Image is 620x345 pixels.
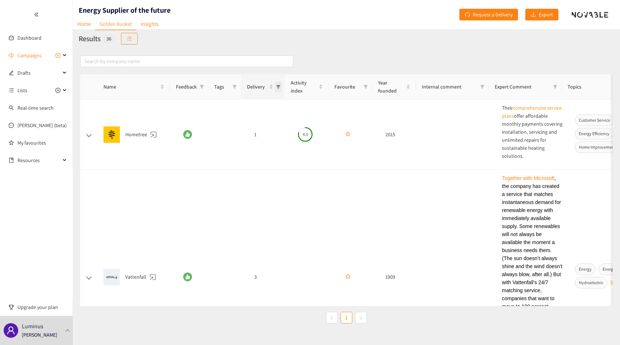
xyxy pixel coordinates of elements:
div: Hometree [103,126,172,143]
a: [PERSON_NAME] (beta) [17,122,67,129]
a: 1 [341,312,352,323]
a: Golden Basket [95,18,136,30]
button: star [342,129,354,140]
a: website [149,130,158,139]
li: Next Page [355,312,367,324]
span: plus-circle [55,88,60,93]
li: Previous Page [326,312,338,324]
span: user [7,326,15,335]
span: Export [539,11,553,19]
span: double-left [34,12,39,17]
span: download [531,12,536,18]
span: filter [275,81,282,92]
span: Expert Comment [495,83,550,91]
span: Energy Efficiency [575,128,613,140]
img: Snapshot of the Company's website [103,269,120,285]
a: comprehensive service plans [502,105,562,119]
span: Customer Service [575,114,614,126]
img: Snapshot of the Company's website [103,126,120,143]
span: filter [200,85,204,89]
span: Delivery [247,83,268,91]
iframe: Chat Widget [498,266,620,345]
a: Together with Microsoft [502,175,554,181]
span: filter [276,85,280,89]
span: Campaigns [17,48,42,63]
span: Resources [17,153,60,168]
button: star [342,271,354,283]
span: edit [9,70,14,75]
span: redo [465,12,470,18]
td: 1 [248,99,292,170]
a: Home [73,18,95,30]
span: Year founded [378,79,405,95]
span: filter [480,85,484,89]
span: unordered-list [127,36,132,42]
span: Drafts [17,66,60,80]
span: Request a Delivery [473,11,513,19]
div: Widget de chat [498,266,620,345]
span: star [345,274,350,280]
p: Their offer affordable monthly payments covering installation, servicing and unlimited repairs fo... [502,104,563,160]
span: left [330,316,334,320]
a: Real-time search [17,105,54,111]
th: Activity index [285,74,329,99]
span: right [359,316,363,320]
a: Insights [136,18,163,30]
span: filter [553,85,557,89]
span: trophy [9,305,14,310]
button: downloadExport [525,9,558,20]
input: Search by company name [80,55,293,67]
span: Name [103,83,159,91]
span: filter [231,81,238,92]
span: star [345,132,350,137]
h1: Energy Supplier of the future [79,5,170,15]
span: Activity index [291,79,317,95]
div: 36 [104,34,114,43]
h2: Results [79,34,101,44]
span: sound [9,53,14,58]
span: filter [198,81,205,92]
span: like [185,132,190,137]
span: book [9,158,14,163]
span: Lists [17,83,27,98]
span: Feedback [176,83,197,91]
p: Luminus [22,322,43,331]
a: My favourites [17,136,67,150]
span: Upgrade your plan [17,300,67,314]
td: 2015 [380,99,423,170]
span: unordered-list [9,88,14,93]
button: right [355,312,367,324]
span: 4.0 [298,132,313,137]
button: left [326,312,338,324]
button: unordered-list [121,33,138,44]
th: Name [98,74,170,99]
div: Vattenfall [103,269,172,285]
li: 1 [341,312,352,324]
span: Favourite [334,83,361,91]
a: Dashboard [17,35,42,41]
p: [PERSON_NAME] [22,331,57,339]
span: Tags [214,83,229,91]
span: Internal comment [422,83,477,91]
span: like [185,274,190,279]
th: Year founded [372,74,416,99]
span: Home Improvement [575,141,620,153]
span: Energy [575,263,596,275]
button: redoRequest a Delivery [459,9,518,20]
span: filter [479,81,486,92]
span: filter [552,81,559,92]
span: filter [362,81,369,92]
span: filter [364,85,368,89]
th: Delivery [241,74,285,99]
a: website [148,273,157,282]
span: filter [232,85,237,89]
span: plus-circle [55,53,60,58]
